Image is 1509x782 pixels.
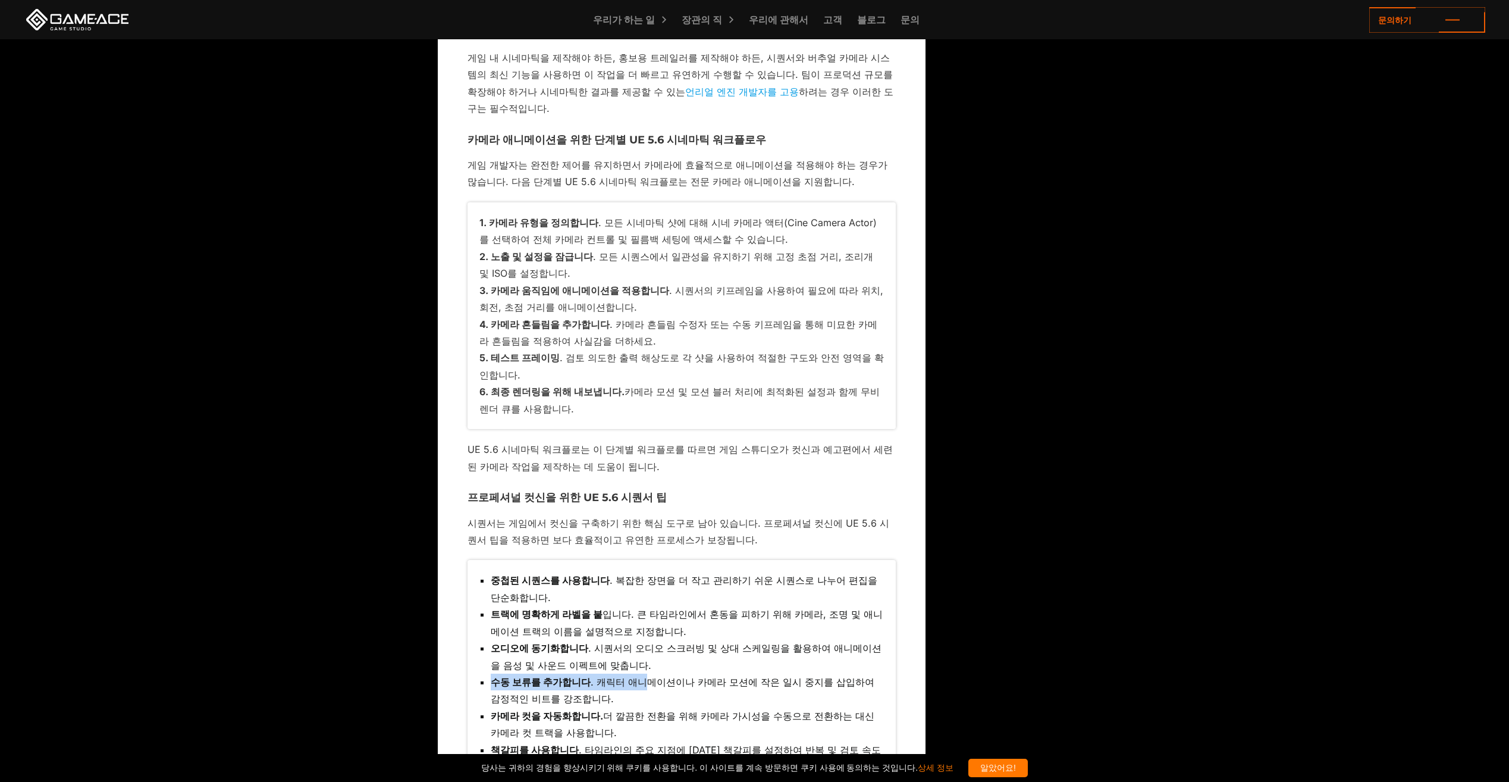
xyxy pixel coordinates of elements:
[491,608,603,620] strong: 트랙에 명확하게 라벨을 붙
[491,386,625,398] strong: 최종 렌더링을 위해 내보냅니다.
[857,14,886,26] font: 블로그
[479,214,884,248] li: . 모든 시네마틱 샷에 대해 시네 카메라 액터(Cine Camera Actor) 를 선택하여 전체 카메라 컨트롤 및 필름백 세팅에 액세스할 수 있습니다.
[479,316,884,350] li: . 카메라 흔들림 수정자 또는 수동 키프레임을 통해 미묘한 카메라 흔들림을 적용하여 사실감을 더하세요.
[479,383,884,417] li: 카메라 모션 및 모션 블러 처리에 최적화된 설정과 함께 무비 렌더 큐를 사용합니다.
[491,251,593,262] strong: 노출 및 설정을 잠급니다
[481,763,953,772] font: 당사는 귀하의 경험을 향상시키기 위해 쿠키를 사용합니다. 이 사이트를 계속 방문하면 쿠키 사용에 동의하는 것입니다.
[468,515,896,549] p: 시퀀서는 게임에서 컷신을 구축하기 위한 핵심 도구로 남아 있습니다. 프로페셔널 컷신에 UE 5.6 시퀀서 팁을 적용하면 보다 효율적이고 유연한 프로세스가 보장됩니다.
[491,572,884,606] li: . 복잡한 장면을 더 작고 관리하기 쉬운 시퀀스로 나누어 편집을 단순화합니다.
[491,710,603,722] strong: 카메라 컷을 자동화합니다.
[479,282,884,316] li: . 시퀀서의 키프레임을 사용하여 필요에 따라 위치, 회전, 초점 거리를 애니메이션합니다.
[491,642,588,654] strong: 오디오에 동기화합니다
[593,14,655,26] font: 우리가 하는 일
[468,49,896,117] p: 게임 내 시네마틱을 제작해야 하든, 홍보용 트레일러를 제작해야 하든, 시퀀서와 버추얼 카메라 시스템의 최신 기능을 사용하면 이 작업을 더 빠르고 유연하게 수행할 수 있습니다....
[468,134,896,146] h3: 카메라 애니메이션을 위한 단계별 UE 5.6 시네마틱 워크플로우
[901,14,920,26] font: 문의
[491,352,560,364] strong: 테스트 프레이밍
[479,248,884,282] li: . 모든 시퀀스에서 일관성을 유지하기 위해 고정 초점 거리, 조리개 및 ISO를 설정합니다.
[491,574,610,586] strong: 중첩된 시퀀스를 사용합니다
[749,14,808,26] font: 우리에 관해서
[468,492,896,504] h3: 프로페셔널 컷신을 위한 UE 5.6 시퀀서 팁
[685,86,799,98] a: 언리얼 엔진 개발자를 고용
[491,284,669,296] strong: 카메라 움직임에 애니메이션을 적용합니다
[479,349,884,383] li: . 검토 의도한 출력 해상도로 각 샷을 사용하여 적절한 구도와 안전 영역을 확인합니다.
[491,640,884,674] li: . 시퀀서의 오디오 스크러빙 및 상대 스케일링을 활용하여 애니메이션을 음성 및 사운드 이펙트에 맞춥니다.
[491,744,579,756] strong: 책갈피를 사용합니다
[491,708,884,742] li: 더 깔끔한 전환을 위해 카메라 가시성을 수동으로 전환하는 대신 카메라 컷 트랙을 사용합니다.
[1369,7,1485,33] a: 문의하기
[682,14,722,26] font: 장관의 직
[491,676,591,688] strong: 수동 보류를 추가합니다
[491,742,884,775] li: . 타임라인의 주요 지점에 [DATE] 책갈피를 설정하여 반복 및 검토 속도를 높입니다.
[918,763,953,772] a: 상세 정보
[489,217,598,229] strong: 카메라 유형을 정의합니다
[491,318,610,330] strong: 카메라 흔들림을 추가합니다
[468,157,896,190] p: 게임 개발자는 완전한 제어를 유지하면서 카메라에 효율적으로 애니메이션을 적용해야 하는 경우가 많습니다. 다음 단계별 UE 5.6 시네마틱 워크플로는 전문 카메라 애니메이션을 ...
[468,441,896,475] p: UE 5.6 시네마틱 워크플로는 이 단계별 워크플로를 따르면 게임 스튜디오가 컷신과 예고편에서 세련된 카메라 작업을 제작하는 데 도움이 됩니다.
[491,606,884,640] li: 입니다. 큰 타임라인에서 혼동을 피하기 위해 카메라, 조명 및 애니메이션 트랙의 이름을 설명적으로 지정합니다.
[968,759,1028,777] div: 알았어요!
[491,674,884,708] li: . 캐릭터 애니메이션이나 카메라 모션에 작은 일시 중지를 삽입하여 감정적인 비트를 강조합니다.
[823,14,842,26] font: 고객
